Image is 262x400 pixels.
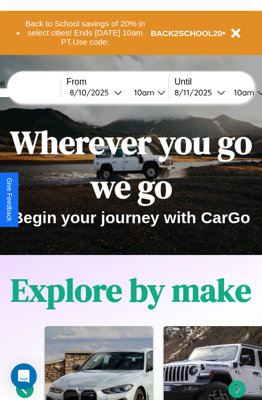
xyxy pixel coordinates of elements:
[66,87,125,98] button: 8/10/2025
[66,77,169,87] label: From
[125,87,169,98] button: 10am
[5,178,13,222] div: Give Feedback
[129,87,157,98] div: 10am
[70,87,114,98] div: 8 / 10 / 2025
[151,29,223,38] b: BACK2SCHOOL20
[229,87,257,98] div: 10am
[20,16,151,50] button: Back to School savings of 20% in select cities! Ends [DATE] 10am PT.Use code:
[11,268,251,312] h1: Explore by make
[11,363,37,389] div: Open Intercom Messenger
[174,87,217,98] div: 8 / 11 / 2025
